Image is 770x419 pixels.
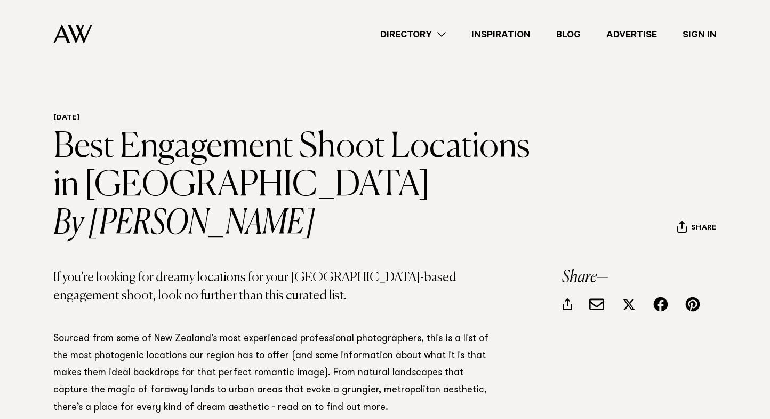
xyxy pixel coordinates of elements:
span: Share [691,224,716,234]
a: Directory [367,27,459,42]
h3: Share [562,269,717,286]
img: Auckland Weddings Logo [53,24,92,44]
h1: Best Engagement Shoot Locations in [GEOGRAPHIC_DATA] [53,128,547,243]
h6: [DATE] [53,114,547,124]
i: By [PERSON_NAME] [53,205,547,243]
p: Sourced from some of New Zealand’s most experienced professional photographers, this is a list of... [53,330,493,416]
p: If you’re looking for dreamy locations for your [GEOGRAPHIC_DATA]-based engagement shoot, look no... [53,269,493,305]
button: Share [677,220,717,236]
a: Blog [543,27,593,42]
a: Inspiration [459,27,543,42]
a: Sign In [670,27,729,42]
a: Advertise [593,27,670,42]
